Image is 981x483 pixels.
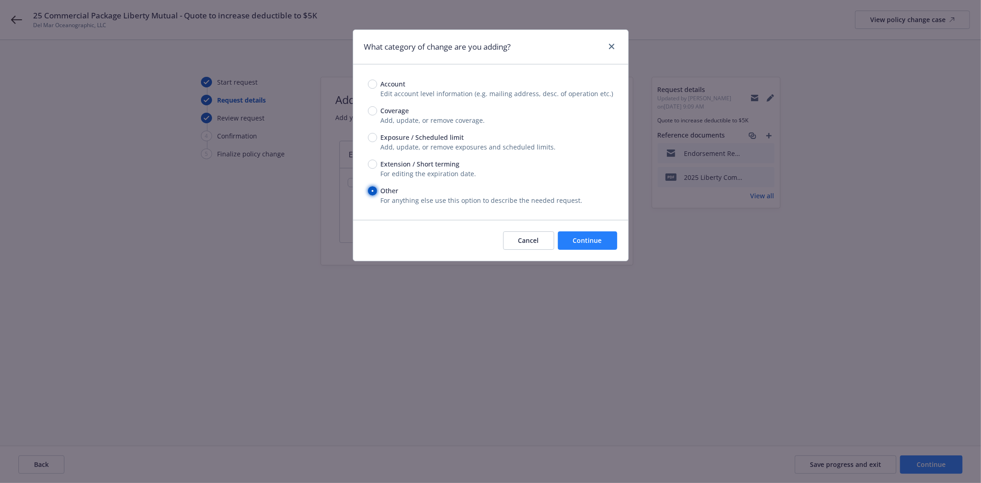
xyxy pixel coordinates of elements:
span: Extension / Short terming [381,159,460,169]
span: For anything else use this option to describe the needed request. [381,196,583,205]
span: Other [381,186,399,195]
input: Coverage [368,106,377,115]
input: Extension / Short terming [368,160,377,169]
span: Add, update, or remove coverage. [381,116,485,125]
span: Add, update, or remove exposures and scheduled limits. [381,143,556,151]
span: For editing the expiration date. [381,169,476,178]
button: Cancel [503,231,554,250]
input: Exposure / Scheduled limit [368,133,377,142]
h1: What category of change are you adding? [364,41,511,53]
input: Other [368,186,377,195]
span: Cancel [518,236,539,245]
span: Edit account level information (e.g. mailing address, desc. of operation etc.) [381,89,614,98]
span: Continue [573,236,602,245]
span: Coverage [381,106,409,115]
button: Continue [558,231,617,250]
input: Account [368,80,377,89]
span: Account [381,79,406,89]
a: close [606,41,617,52]
span: Exposure / Scheduled limit [381,132,464,142]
